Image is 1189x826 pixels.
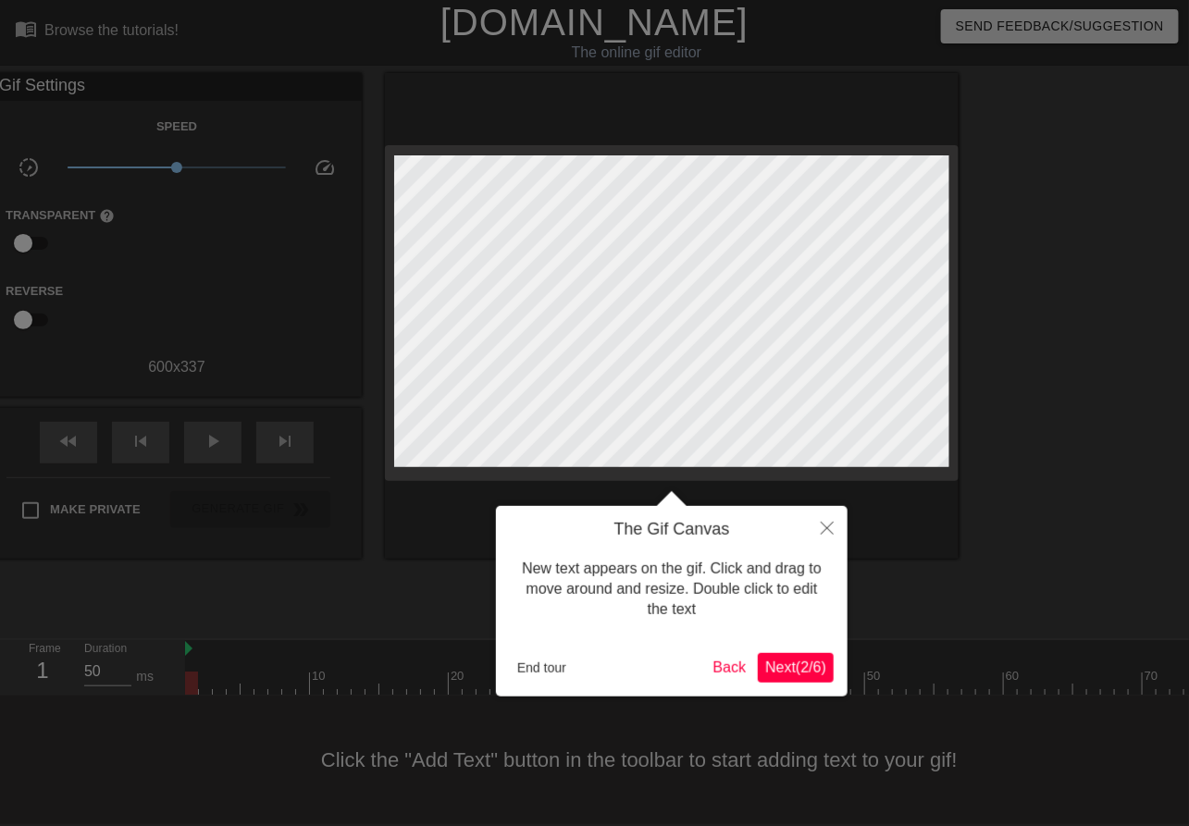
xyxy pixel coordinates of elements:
button: Next [758,653,834,683]
button: Back [706,653,754,683]
h4: The Gif Canvas [510,520,834,540]
span: Next ( 2 / 6 ) [765,660,826,675]
button: Close [807,506,848,549]
div: New text appears on the gif. Click and drag to move around and resize. Double click to edit the text [510,540,834,639]
button: End tour [510,654,574,682]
